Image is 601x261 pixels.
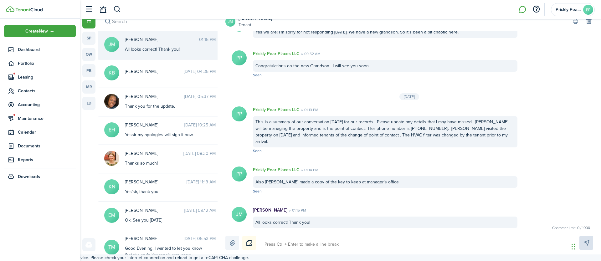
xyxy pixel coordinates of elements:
avatar-text: PP [232,166,247,182]
iframe: Chat Widget [570,231,601,261]
img: Lydia Martin [104,151,119,166]
button: Print [571,17,580,26]
div: Drag [572,237,575,256]
span: Khloe Greggs [125,93,184,100]
span: Seen [253,148,262,154]
span: Create New [25,29,48,33]
div: Congratulations on the new Grandson. I will see you soon. [253,60,517,72]
span: Erin McAndrew [125,207,184,214]
a: ld [82,97,95,110]
p: Prickly Pear Places LLC [253,166,300,173]
div: Thanks so much! [125,160,203,166]
p: Prickly Pear Places LLC [253,106,300,113]
img: TenantCloud [6,6,14,12]
span: Seen [253,72,262,78]
span: Reports [18,156,76,163]
a: JM [225,17,235,27]
avatar-text: PP [583,5,593,15]
time: 01:13 PM [300,107,318,113]
span: Prickly Pear Places LLC [556,8,581,12]
div: Yes we are! I’m sorry for not responding [DATE]. We have a new grandson. So it’s been a bit chaot... [253,26,517,38]
span: Dashboard [18,46,76,53]
span: Contacts [18,88,76,94]
span: Calendar [18,129,76,136]
div: Yessir my apologies will sign it now. [125,131,203,138]
time: [DATE] 09:12 AM [184,207,216,214]
button: Delete [584,17,593,26]
button: Open menu [4,25,76,37]
div: Yes’sir, thank you. [125,188,203,195]
time: [DATE] 08:30 PM [183,150,216,157]
time: [DATE] 05:53 PM [184,235,216,242]
span: Leasing [18,74,76,80]
span: Kory Nutt [125,179,187,185]
div: All looks correct! Thank you! [253,217,517,228]
time: [DATE] 04:35 PM [184,68,216,75]
time: [DATE] 11:13 AM [187,179,216,185]
p: Prickly Pear Places LLC [253,50,300,57]
small: Character limit: 0 / 1000 [551,225,592,231]
span: Jennifer Milligan [125,36,199,43]
button: Open resource center [531,4,542,15]
avatar-text: TM [104,240,119,255]
span: Documents [18,143,76,149]
img: Khloe Greggs [104,94,119,109]
button: Notice [242,236,256,250]
span: Accounting [18,101,76,108]
time: 01:15 PM [287,207,306,213]
avatar-text: KN [104,179,119,194]
div: All looks correct! Thank you! [125,46,203,53]
avatar-text: EM [104,208,119,223]
a: Tenant [239,22,272,28]
button: Search [113,4,121,15]
a: ow [82,48,95,61]
div: This is a summary of our conversation [DATE] for our records. Please update any details that I ma... [253,116,517,147]
avatar-text: EH [104,122,119,137]
a: Reports [4,154,76,166]
a: tt [82,15,95,28]
time: 09:52 AM [300,51,321,57]
avatar-text: PP [232,50,247,65]
span: Evan Hicks [125,122,184,128]
a: Dashboard [4,43,76,56]
time: [DATE] 05:37 PM [184,93,216,100]
avatar-text: PP [232,106,247,121]
span: Seen [253,188,262,194]
div: [DATE] [399,93,419,100]
span: Lydia Martin [125,150,183,157]
div: Also [PERSON_NAME] made a copy of the key to keep at manager's office [253,176,517,188]
div: Thank you for the update. [125,103,203,110]
avatar-text: JM [104,37,119,52]
time: 01:15 PM [199,36,216,43]
button: Open sidebar [83,3,95,15]
time: 01:14 PM [300,167,318,173]
div: Ok. See you [DATE] [125,217,203,223]
avatar-text: KB [104,65,119,80]
span: Maintenance [18,115,76,122]
span: Downloads [18,173,40,180]
time: [DATE] 10:25 AM [184,122,216,128]
button: Search [103,17,112,26]
a: sp [82,32,95,45]
a: Notifications [97,2,109,18]
avatar-text: JM [232,207,247,222]
span: Kathleen Benson [125,68,184,75]
span: Tyler Maddox [125,235,184,242]
input: search [98,12,221,31]
p: [PERSON_NAME] [253,207,287,213]
span: Portfolio [18,60,76,67]
img: TenantCloud [15,8,43,12]
a: pb [82,64,95,77]
a: mr [82,80,95,94]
